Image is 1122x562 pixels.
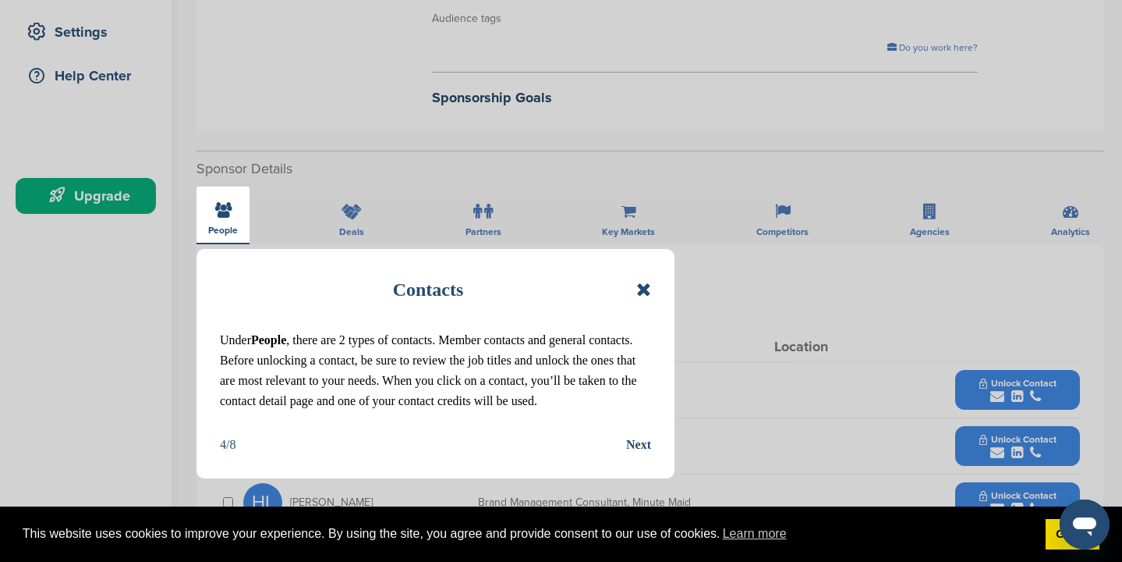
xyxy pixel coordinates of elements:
button: Next [626,435,651,455]
p: Under , there are 2 types of contacts. Member contacts and general contacts. Before unlocking a c... [220,330,651,411]
b: People [251,333,286,347]
iframe: Button to launch messaging window [1060,500,1110,550]
h1: Contacts [393,272,464,307]
div: 4/8 [220,435,235,455]
span: This website uses cookies to improve your experience. By using the site, you agree and provide co... [23,522,1033,546]
a: learn more about cookies [720,522,789,546]
a: dismiss cookie message [1046,519,1099,550]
